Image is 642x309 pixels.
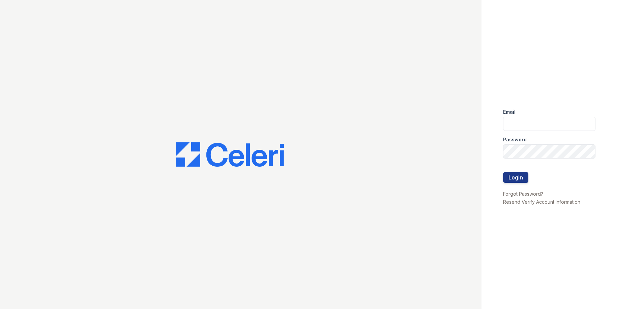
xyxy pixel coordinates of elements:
[503,172,528,183] button: Login
[176,142,284,167] img: CE_Logo_Blue-a8612792a0a2168367f1c8372b55b34899dd931a85d93a1a3d3e32e68fde9ad4.png
[503,191,543,197] a: Forgot Password?
[503,136,527,143] label: Password
[503,109,516,115] label: Email
[503,199,580,205] a: Resend Verify Account Information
